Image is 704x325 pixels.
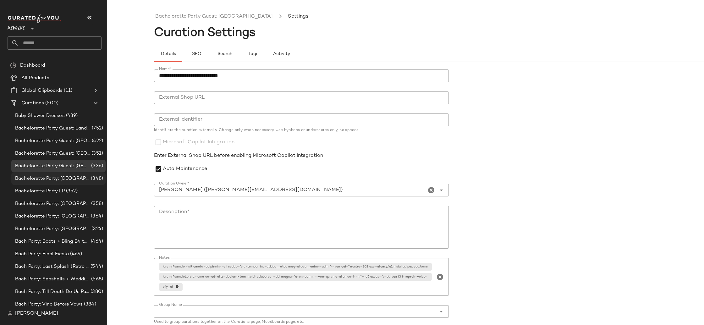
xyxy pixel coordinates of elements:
[90,200,103,207] span: (358)
[90,276,103,283] span: (568)
[191,52,201,57] span: SEO
[160,52,176,57] span: Details
[15,288,89,295] span: Bach Party: Till Death Do Us Party
[15,125,91,132] span: Bachelorette Party Guest: Landing Page
[15,310,58,317] span: [PERSON_NAME]
[15,301,83,308] span: Bach Party: Vino Before Vows
[65,188,78,195] span: (352)
[217,52,232,57] span: Search
[155,13,273,21] a: Bachelorette Party Guest: [GEOGRAPHIC_DATA]
[154,129,449,132] div: Identifiers the curation externally. Change only when necessary. Use hyphens or underscores only,...
[83,301,96,308] span: (384)
[21,87,63,94] span: Global Clipboards
[163,162,207,176] label: Auto Maintenance
[91,125,103,132] span: (752)
[90,225,103,233] span: (324)
[8,311,13,316] img: svg%3e
[437,308,445,315] i: Open
[436,273,444,281] i: Clear Notes
[90,150,103,157] span: (351)
[91,137,103,145] span: (422)
[427,186,435,194] i: Clear Curation Owner*
[15,225,90,233] span: Bachelorette Party: [GEOGRAPHIC_DATA]
[15,263,89,270] span: Bach Party: Last Splash (Retro [GEOGRAPHIC_DATA])
[15,276,90,283] span: Bach Party: Seashells + Wedding Bells
[272,52,290,57] span: Activity
[44,100,58,107] span: (500)
[90,162,103,170] span: (336)
[90,175,103,182] span: (348)
[15,137,91,145] span: Bachelorette Party Guest: [GEOGRAPHIC_DATA]
[437,186,445,194] i: Open
[89,288,103,295] span: (380)
[248,52,258,57] span: Tags
[63,87,72,94] span: (11)
[8,21,25,33] span: Revolve
[69,251,82,258] span: (469)
[65,112,78,119] span: (439)
[90,213,103,220] span: (364)
[21,100,44,107] span: Curations
[154,152,449,160] div: Enter External Shop URL before enabling Microsoft Copilot Integration
[15,251,69,258] span: Bach Party: Final Fiesta
[15,188,65,195] span: Bachelorette Party LP
[15,213,90,220] span: Bachelorette Party: [GEOGRAPHIC_DATA]
[163,284,175,289] span: cfy_ai
[154,320,449,324] div: Used to group curations together on the Curations page, Moodboards page, etc.
[15,238,90,245] span: Bach Party: Boots + Bling B4 the Ring
[287,13,310,21] li: Settings
[20,62,45,69] span: Dashboard
[10,62,16,69] img: svg%3e
[15,162,90,170] span: Bachelorette Party Guest: [GEOGRAPHIC_DATA]
[89,263,103,270] span: (544)
[154,27,256,39] span: Curation Settings
[8,14,61,23] img: cfy_white_logo.C9jOOHJF.svg
[90,238,103,245] span: (464)
[15,112,65,119] span: Baby Shower Dresses
[15,200,90,207] span: Bachelorette Party: [GEOGRAPHIC_DATA]
[21,74,49,82] span: All Products
[15,175,90,182] span: Bachelorette Party: [GEOGRAPHIC_DATA]
[15,150,90,157] span: Bachelorette Party Guest: [GEOGRAPHIC_DATA]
